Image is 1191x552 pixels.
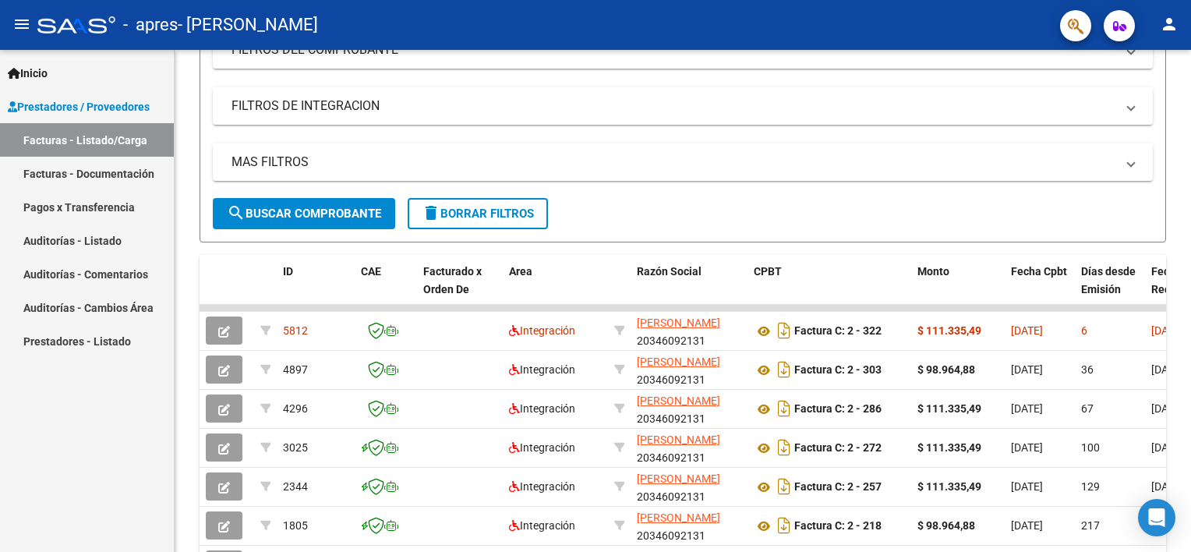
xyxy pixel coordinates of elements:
[1138,499,1175,536] div: Open Intercom Messenger
[774,396,794,421] i: Descargar documento
[283,480,308,493] span: 2344
[213,87,1153,125] mat-expansion-panel-header: FILTROS DE INTEGRACION
[637,353,741,386] div: 20346092131
[227,207,381,221] span: Buscar Comprobante
[283,363,308,376] span: 4897
[917,519,975,532] strong: $ 98.964,88
[8,65,48,82] span: Inicio
[1011,363,1043,376] span: [DATE]
[1081,324,1087,337] span: 6
[8,98,150,115] span: Prestadores / Proveedores
[283,265,293,278] span: ID
[417,255,503,324] datatable-header-cell: Facturado x Orden De
[1005,255,1075,324] datatable-header-cell: Fecha Cpbt
[231,154,1115,171] mat-panel-title: MAS FILTROS
[637,472,720,485] span: [PERSON_NAME]
[1151,363,1183,376] span: [DATE]
[637,433,720,446] span: [PERSON_NAME]
[774,513,794,538] i: Descargar documento
[637,314,741,347] div: 20346092131
[794,442,882,455] strong: Factura C: 2 - 272
[1075,255,1145,324] datatable-header-cell: Días desde Emisión
[178,8,318,42] span: - [PERSON_NAME]
[283,441,308,454] span: 3025
[1151,441,1183,454] span: [DATE]
[637,431,741,464] div: 20346092131
[774,318,794,343] i: Descargar documento
[794,481,882,494] strong: Factura C: 2 - 257
[917,480,981,493] strong: $ 111.335,49
[1011,324,1043,337] span: [DATE]
[509,519,575,532] span: Integración
[509,363,575,376] span: Integración
[1151,480,1183,493] span: [DATE]
[422,203,440,222] mat-icon: delete
[917,265,949,278] span: Monto
[917,441,981,454] strong: $ 111.335,49
[509,480,575,493] span: Integración
[1081,480,1100,493] span: 129
[509,402,575,415] span: Integración
[631,255,747,324] datatable-header-cell: Razón Social
[509,324,575,337] span: Integración
[637,317,720,329] span: [PERSON_NAME]
[637,395,720,407] span: [PERSON_NAME]
[12,15,31,34] mat-icon: menu
[794,520,882,533] strong: Factura C: 2 - 218
[283,519,308,532] span: 1805
[355,255,417,324] datatable-header-cell: CAE
[503,255,608,324] datatable-header-cell: Area
[747,255,911,324] datatable-header-cell: CPBT
[1081,265,1136,295] span: Días desde Emisión
[1011,265,1067,278] span: Fecha Cpbt
[123,8,178,42] span: - apres
[422,207,534,221] span: Borrar Filtros
[637,392,741,425] div: 20346092131
[1151,324,1183,337] span: [DATE]
[917,402,981,415] strong: $ 111.335,49
[637,509,741,542] div: 20346092131
[283,402,308,415] span: 4296
[917,363,975,376] strong: $ 98.964,88
[637,356,720,368] span: [PERSON_NAME]
[509,265,532,278] span: Area
[637,265,702,278] span: Razón Social
[794,403,882,416] strong: Factura C: 2 - 286
[1011,402,1043,415] span: [DATE]
[754,265,782,278] span: CPBT
[1081,363,1094,376] span: 36
[1160,15,1179,34] mat-icon: person
[213,198,395,229] button: Buscar Comprobante
[227,203,246,222] mat-icon: search
[774,435,794,460] i: Descargar documento
[1011,519,1043,532] span: [DATE]
[794,364,882,377] strong: Factura C: 2 - 303
[637,511,720,524] span: [PERSON_NAME]
[361,265,381,278] span: CAE
[509,441,575,454] span: Integración
[794,325,882,338] strong: Factura C: 2 - 322
[1011,441,1043,454] span: [DATE]
[213,143,1153,181] mat-expansion-panel-header: MAS FILTROS
[283,324,308,337] span: 5812
[408,198,548,229] button: Borrar Filtros
[1151,402,1183,415] span: [DATE]
[774,474,794,499] i: Descargar documento
[423,265,482,295] span: Facturado x Orden De
[637,470,741,503] div: 20346092131
[1081,402,1094,415] span: 67
[1081,519,1100,532] span: 217
[1011,480,1043,493] span: [DATE]
[917,324,981,337] strong: $ 111.335,49
[911,255,1005,324] datatable-header-cell: Monto
[774,357,794,382] i: Descargar documento
[277,255,355,324] datatable-header-cell: ID
[1081,441,1100,454] span: 100
[231,97,1115,115] mat-panel-title: FILTROS DE INTEGRACION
